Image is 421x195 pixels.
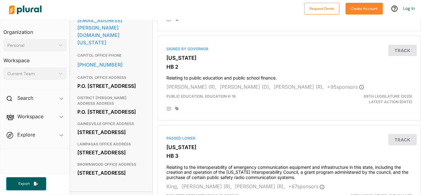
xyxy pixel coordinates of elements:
button: Track [388,45,417,56]
a: [PERSON_NAME][EMAIL_ADDRESS][PERSON_NAME][DOMAIN_NAME][US_STATE] [77,8,145,47]
span: 89th Legislature (2025) [364,94,412,99]
h3: DISTRICT [PERSON_NAME] ADDRESS ADDRESS [77,94,145,107]
div: Add Position Statement [166,107,171,112]
span: [PERSON_NAME] (D), [220,84,271,90]
a: Request Demo [304,5,339,11]
div: Add tags [175,107,179,111]
div: Personal [7,42,56,49]
div: P.O. [STREET_ADDRESS] [77,107,145,116]
span: [PERSON_NAME] (R), [166,84,217,90]
h3: GAINESVILLE OFFICE ADDRESS [77,120,145,128]
span: Public Education, Education K-16 [166,94,236,99]
a: Create Account [345,5,383,11]
span: [PERSON_NAME] (R), [274,84,324,90]
h3: [US_STATE] [166,55,412,61]
h3: BROWNWOOD OFFICE ADDRESS [77,161,145,168]
h3: [US_STATE] [166,144,412,150]
button: Create Account [345,3,383,14]
div: Passed Lower [166,136,412,141]
h3: HB 2 [166,64,412,70]
span: Export [14,181,34,186]
h2: Search [17,95,33,101]
h3: HB 3 [166,153,412,159]
span: King, [166,183,178,189]
div: Current Team [7,71,56,77]
h3: Workspace [3,51,66,65]
span: [PERSON_NAME] (R), [182,183,232,189]
div: P.O. [STREET_ADDRESS] [77,81,145,91]
h3: CAPITOL OFFICE PHONE [77,52,145,59]
a: [PHONE_NUMBER] [77,60,145,69]
h3: LAMPASAS OFFICE ADDRESS [77,140,145,148]
div: [STREET_ADDRESS] [77,148,145,157]
button: Track [388,134,417,145]
h3: Organization [3,23,66,37]
span: [PERSON_NAME] (R), [235,183,285,189]
div: Latest Action: [DATE] [332,94,417,105]
button: Request Demo [304,3,339,14]
h3: CAPITOL OFFICE ADDRESS [77,74,145,81]
span: + 67 sponsor s [288,183,325,189]
h4: Relating to public education and public school finance. [166,72,412,81]
div: [STREET_ADDRESS] [77,168,145,177]
div: Signed by Governor [166,46,412,52]
div: [STREET_ADDRESS] [77,128,145,137]
span: + 95 sponsor s [327,84,364,90]
a: Log In [403,6,415,11]
h4: Relating to the interoperability of emergency communication equipment and infrastructure in this ... [166,162,412,180]
button: Export [6,177,46,190]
